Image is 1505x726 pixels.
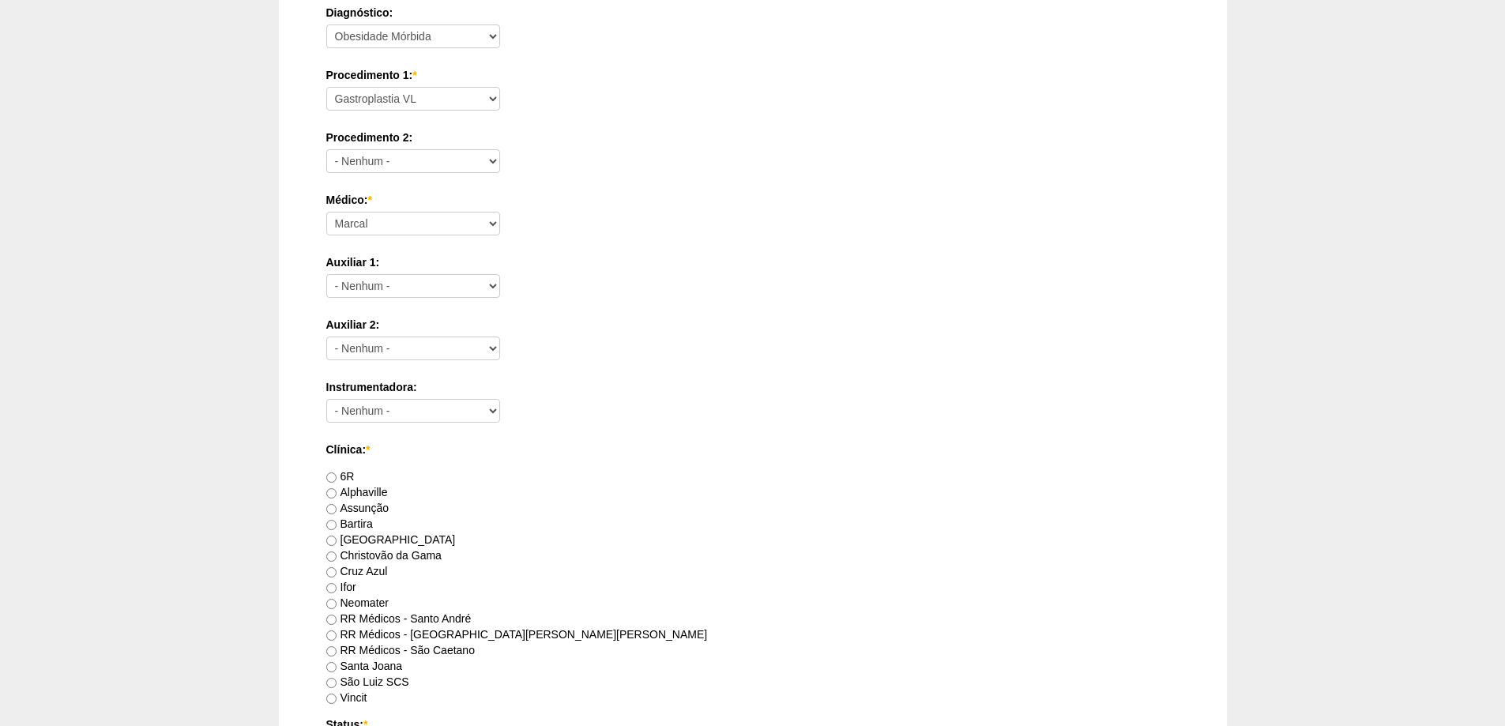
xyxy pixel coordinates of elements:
label: Santa Joana [326,660,403,672]
input: RR Médicos - São Caetano [326,646,337,656]
label: Procedimento 1: [326,67,1180,83]
label: Diagnóstico: [326,5,1180,21]
input: Assunção [326,504,337,514]
input: Ifor [326,583,337,593]
input: Santa Joana [326,662,337,672]
input: Christovão da Gama [326,551,337,562]
label: RR Médicos - [GEOGRAPHIC_DATA][PERSON_NAME][PERSON_NAME] [326,628,708,641]
input: 6R [326,472,337,483]
label: RR Médicos - São Caetano [326,644,475,656]
label: Vincit [326,691,367,704]
label: Auxiliar 2: [326,317,1180,333]
label: Procedimento 2: [326,130,1180,145]
label: Instrumentadora: [326,379,1180,395]
label: Christovão da Gama [326,549,442,562]
input: Bartira [326,520,337,530]
label: Alphaville [326,486,388,498]
label: Médico: [326,192,1180,208]
label: São Luiz SCS [326,675,409,688]
input: RR Médicos - Santo André [326,615,337,625]
span: Este campo é obrigatório. [367,194,371,206]
label: Cruz Azul [326,565,388,577]
label: Ifor [326,581,356,593]
label: 6R [326,470,355,483]
label: Bartira [326,517,373,530]
input: Alphaville [326,488,337,498]
input: RR Médicos - [GEOGRAPHIC_DATA][PERSON_NAME][PERSON_NAME] [326,630,337,641]
input: São Luiz SCS [326,678,337,688]
label: Auxiliar 1: [326,254,1180,270]
label: Assunção [326,502,389,514]
input: [GEOGRAPHIC_DATA] [326,536,337,546]
label: Clínica: [326,442,1180,457]
input: Cruz Azul [326,567,337,577]
input: Neomater [326,599,337,609]
label: Neomater [326,596,389,609]
label: RR Médicos - Santo André [326,612,472,625]
span: Este campo é obrigatório. [412,69,416,81]
input: Vincit [326,694,337,704]
span: Este campo é obrigatório. [366,443,370,456]
label: [GEOGRAPHIC_DATA] [326,533,456,546]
